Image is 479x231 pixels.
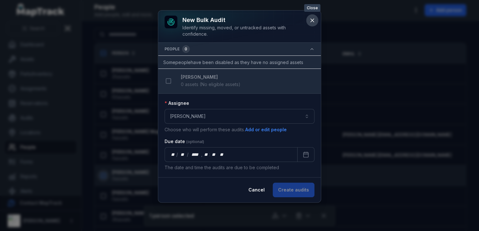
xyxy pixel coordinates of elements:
[163,60,303,65] span: Some people have been disabled as they have no assigned assets
[165,138,204,145] label: Due date
[165,45,190,53] span: people
[179,151,187,158] div: month,
[158,43,321,56] button: people0
[218,151,225,158] div: am/pm,
[189,151,201,158] div: year,
[182,45,190,53] div: 0
[187,151,189,158] div: /
[209,151,211,158] div: :
[182,25,304,37] div: Identify missing, moved, or untracked assets with confidence.
[243,183,270,197] button: Cancel
[165,109,314,124] button: [PERSON_NAME]
[182,16,304,25] h3: New bulk audit
[211,151,217,158] div: minute,
[203,151,209,158] div: hour,
[304,4,321,12] span: Close
[165,100,189,106] label: Assignee
[165,126,314,133] p: Choose who will perform these audits.
[297,147,314,162] button: Calendar
[245,126,287,133] button: Add or edit people
[181,74,315,80] strong: [PERSON_NAME]
[201,151,203,158] div: ,
[181,82,240,87] span: 0 assets (No eligible assets)
[170,151,176,158] div: day,
[165,164,314,171] p: The date and time the audits are due to be completed
[176,151,179,158] div: /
